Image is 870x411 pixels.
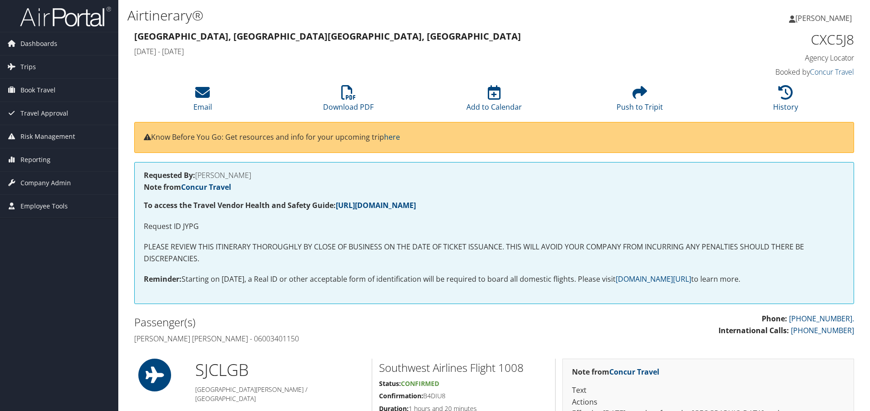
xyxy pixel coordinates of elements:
[401,379,439,388] span: Confirmed
[617,90,663,112] a: Push to Tripit
[144,170,195,180] strong: Requested By:
[144,274,182,284] strong: Reminder:
[791,325,854,335] a: [PHONE_NUMBER]
[684,30,854,49] h1: CXC5J8
[762,314,787,324] strong: Phone:
[20,195,68,218] span: Employee Tools
[134,46,671,56] h4: [DATE] - [DATE]
[144,241,845,264] p: PLEASE REVIEW THIS ITINERARY THOROUGHLY BY CLOSE OF BUSINESS ON THE DATE OF TICKET ISSUANCE. THIS...
[616,274,691,284] a: [DOMAIN_NAME][URL]
[144,182,231,192] strong: Note from
[144,132,845,143] p: Know Before You Go: Get resources and info for your upcoming trip
[466,90,522,112] a: Add to Calendar
[144,200,416,210] strong: To access the Travel Vendor Health and Safety Guide:
[323,90,374,112] a: Download PDF
[127,6,617,25] h1: Airtinerary®
[20,56,36,78] span: Trips
[718,325,789,335] strong: International Calls:
[379,391,423,400] strong: Confirmation:
[144,172,845,179] h4: [PERSON_NAME]
[195,359,365,381] h1: SJC LGB
[795,13,852,23] span: [PERSON_NAME]
[336,200,416,210] a: [URL][DOMAIN_NAME]
[144,274,845,285] p: Starting on [DATE], a Real ID or other acceptable form of identification will be required to boar...
[773,90,798,112] a: History
[684,67,854,77] h4: Booked by
[379,360,548,375] h2: Southwest Airlines Flight 1008
[181,182,231,192] a: Concur Travel
[134,334,487,344] h4: [PERSON_NAME] [PERSON_NAME] - 06003401150
[20,148,51,171] span: Reporting
[193,90,212,112] a: Email
[134,30,521,42] strong: [GEOGRAPHIC_DATA], [GEOGRAPHIC_DATA] [GEOGRAPHIC_DATA], [GEOGRAPHIC_DATA]
[379,391,548,401] h5: B4DIU8
[20,125,75,148] span: Risk Management
[20,79,56,101] span: Book Travel
[684,53,854,63] h4: Agency Locator
[144,221,845,233] p: Request ID JYPG
[810,67,854,77] a: Concur Travel
[789,314,854,324] a: [PHONE_NUMBER].
[609,367,659,377] a: Concur Travel
[134,315,487,330] h2: Passenger(s)
[572,367,659,377] strong: Note from
[20,32,57,55] span: Dashboards
[789,5,861,32] a: [PERSON_NAME]
[20,172,71,194] span: Company Admin
[20,6,111,27] img: airportal-logo.png
[384,132,400,142] a: here
[379,379,401,388] strong: Status:
[20,102,68,125] span: Travel Approval
[195,385,365,403] h5: [GEOGRAPHIC_DATA][PERSON_NAME] / [GEOGRAPHIC_DATA]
